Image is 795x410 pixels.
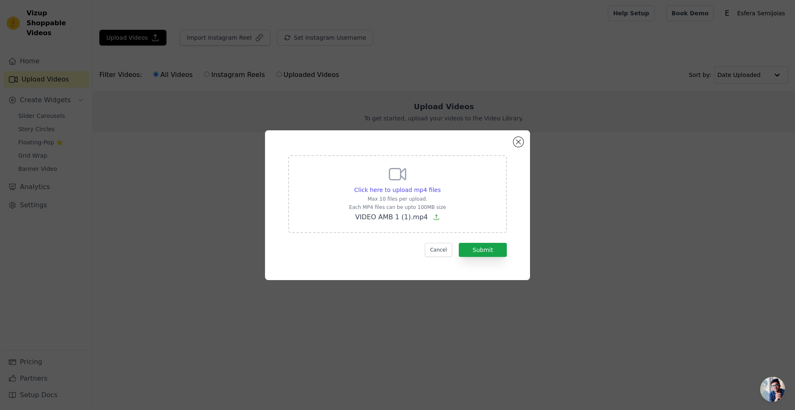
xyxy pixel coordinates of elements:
div: Bate-papo aberto [760,377,785,402]
button: Submit [459,243,507,257]
button: Cancel [425,243,453,257]
p: Max 10 files per upload. [349,196,446,202]
span: Click here to upload mp4 files [354,187,441,193]
p: Each MP4 files can be upto 100MB size [349,204,446,211]
button: Close modal [513,137,523,147]
span: VIDEO AMB 1 (1).mp4 [355,213,428,221]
